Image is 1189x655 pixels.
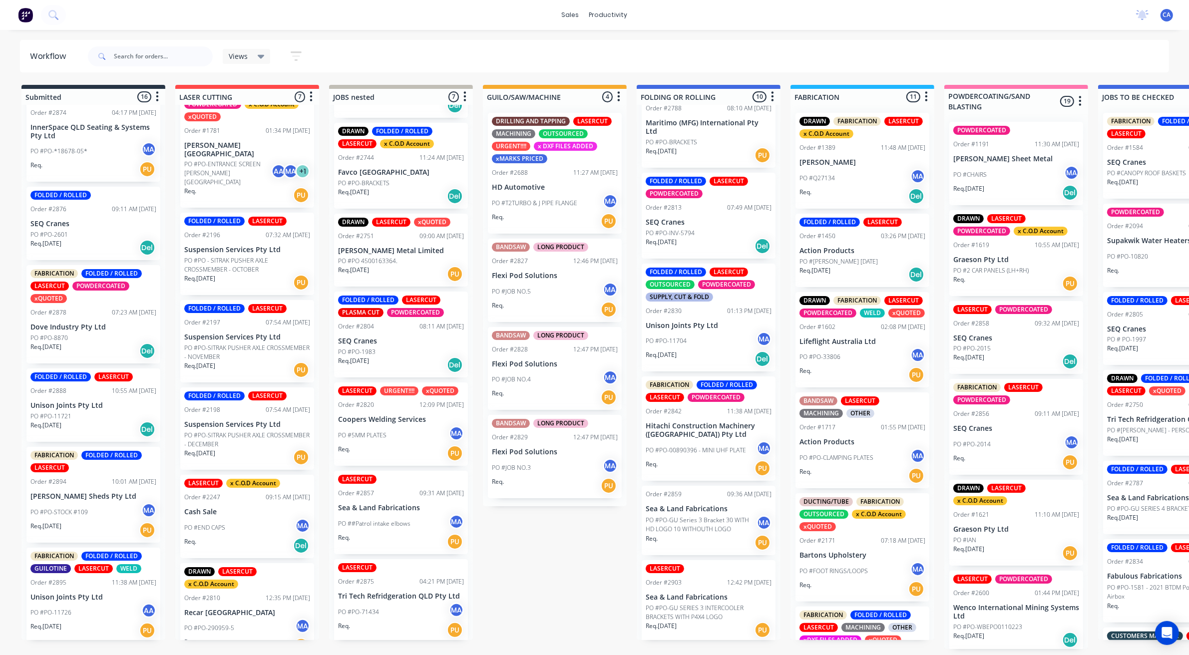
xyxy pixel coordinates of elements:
[953,140,989,149] div: Order #1191
[953,383,1001,392] div: FABRICATION
[755,351,771,367] div: Del
[26,187,160,260] div: FOLDED / ROLLEDOrder #287609:11 AM [DATE]SEQ CranesPO #PO-2601Req.[DATE]Del
[881,423,925,432] div: 01:55 PM [DATE]
[1107,117,1155,126] div: FABRICATION
[180,300,314,382] div: FOLDED / ROLLEDLASERCUTOrder #219707:54 AM [DATE]Suspension Services Pty LtdPO #PO-SITRAK PUSHER ...
[646,203,682,212] div: Order #2813
[184,187,196,196] p: Req.
[888,309,925,318] div: xQUOTED
[139,161,155,177] div: PU
[338,179,390,188] p: PO #PO-BRACKETS
[492,129,535,138] div: MACHINING
[799,352,840,361] p: PO #PO-33806
[646,119,772,136] p: Maritimo (MFG) International Pty Ltd
[795,113,929,209] div: DRAWNFABRICATIONLASERCUTx C.O.D AccountOrder #138911:48 AM [DATE][PERSON_NAME]PO #Q27134MAReq.Del
[601,389,617,405] div: PU
[1107,400,1143,409] div: Order #2750
[698,280,755,289] div: POWDERCOATED
[799,296,830,305] div: DRAWN
[1107,310,1143,319] div: Order #2805
[293,275,309,291] div: PU
[727,104,772,113] div: 08:10 AM [DATE]
[30,191,91,200] div: FOLDED / ROLLED
[492,183,618,192] p: HD Automotive
[799,247,925,255] p: Action Products
[1035,319,1079,328] div: 09:32 AM [DATE]
[710,268,748,277] div: LASERCUT
[953,409,989,418] div: Order #2856
[949,122,1083,205] div: POWDERCOATEDOrder #119111:30 AM [DATE][PERSON_NAME] Sheet MetalPO #CHAIRSMAReq.[DATE]Del
[533,243,588,252] div: LONG PRODUCT
[755,238,771,254] div: Del
[30,147,87,156] p: PO #PO-*18678-05*
[799,409,843,418] div: MACHINING
[334,292,468,377] div: FOLDED / ROLLEDLASERCUTPLASMA CUTPOWDERCOATEDOrder #280408:11 AM [DATE]SEQ CranesPO #PO-1983Req.[...
[710,177,748,186] div: LASERCUT
[184,112,221,121] div: xQUOTED
[184,333,310,341] p: Suspension Services Pty Ltd
[184,160,271,187] p: PO #PO-ENTRANCE SCREEN [PERSON_NAME][GEOGRAPHIC_DATA]
[266,405,310,414] div: 07:54 AM [DATE]
[30,161,42,170] p: Req.
[646,280,695,289] div: OUTSOURCED
[1107,208,1164,217] div: POWDERCOATED
[688,393,745,402] div: POWDERCOATED
[646,218,772,227] p: SEQ Cranes
[414,218,450,227] div: xQUOTED
[603,370,618,385] div: MA
[799,396,837,405] div: BANDSAW
[1014,227,1068,236] div: x C.O.D Account
[881,143,925,152] div: 11:48 AM [DATE]
[184,217,245,226] div: FOLDED / ROLLED
[642,376,776,481] div: FABRICATIONFOLDED / ROLLEDLASERCUTPOWDERCOATEDOrder #284211:38 AM [DATE]Hitachi Construction Mach...
[492,168,528,177] div: Order #2688
[380,386,418,395] div: URGENT!!!!
[492,243,530,252] div: BANDSAW
[492,142,530,151] div: URGENT!!!!
[492,419,530,428] div: BANDSAW
[338,347,376,356] p: PO #PO-1983
[30,269,78,278] div: FABRICATION
[419,400,464,409] div: 12:09 PM [DATE]
[139,240,155,256] div: Del
[184,274,215,283] p: Req. [DATE]
[908,267,924,283] div: Del
[30,294,67,303] div: xQUOTED
[402,296,440,305] div: LASERCUT
[757,331,772,346] div: MA
[419,322,464,331] div: 08:11 AM [DATE]
[573,117,612,126] div: LASERCUT
[266,126,310,135] div: 01:34 PM [DATE]
[447,188,463,204] div: Del
[795,392,929,488] div: BANDSAWLASERCUTMACHININGOTHEROrder #171701:55 PM [DATE]Action ProductsPO #PO-CLAMPING PLATESMAReq.PU
[114,46,213,66] input: Search for orders...
[841,396,879,405] div: LASERCUT
[422,386,458,395] div: xQUOTED
[338,247,464,255] p: [PERSON_NAME] Metal Limited
[908,367,924,383] div: PU
[799,266,830,275] p: Req. [DATE]
[1107,266,1119,275] p: Req.
[755,147,771,163] div: PU
[26,368,160,442] div: FOLDED / ROLLEDLASERCUTOrder #288810:55 AM [DATE]Unison Joints Pty LtdPO #PO-11721Req.[DATE]Del
[953,344,991,353] p: PO #PO-2015
[642,73,776,168] div: Order #278808:10 AM [DATE]Maritimo (MFG) International Pty LtdPO #PO-BRACKETSReq.[DATE]PU
[248,391,287,400] div: LASERCUT
[447,97,463,113] div: Del
[338,168,464,177] p: Favco [GEOGRAPHIC_DATA]
[646,147,677,156] p: Req. [DATE]
[1107,335,1146,344] p: PO # PO-1997
[953,241,989,250] div: Order #1619
[833,117,881,126] div: FABRICATION
[646,189,703,198] div: POWDERCOATED
[1062,185,1078,201] div: Del
[953,126,1010,135] div: POWDERCOATED
[492,272,618,280] p: Flexi Pod Solutions
[293,362,309,378] div: PU
[884,117,923,126] div: LASERCUT
[603,282,618,297] div: MA
[799,257,878,266] p: PO #[PERSON_NAME] [DATE]
[799,158,925,167] p: [PERSON_NAME]
[833,296,881,305] div: FABRICATION
[646,422,772,439] p: Hitachi Construction Machinery ([GEOGRAPHIC_DATA]) Pty Ltd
